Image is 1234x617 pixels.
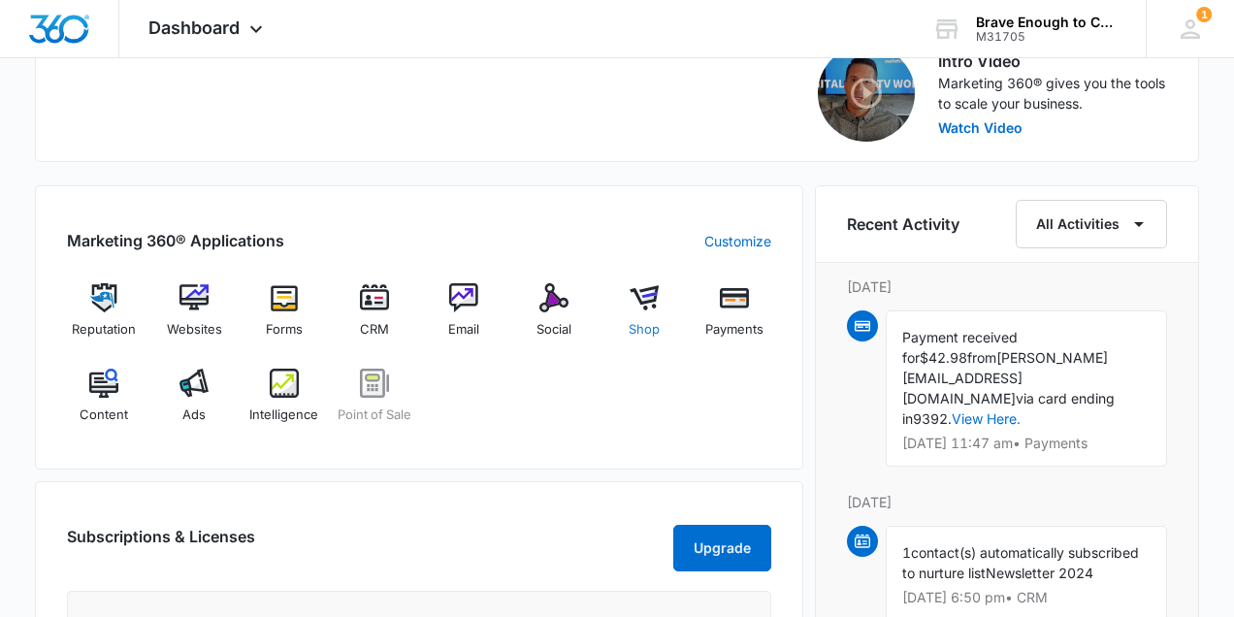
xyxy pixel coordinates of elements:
[629,320,660,340] span: Shop
[902,544,911,561] span: 1
[337,369,411,438] a: Point of Sale
[182,406,206,425] span: Ads
[67,525,255,564] h2: Subscriptions & Licenses
[337,283,411,353] a: CRM
[266,320,303,340] span: Forms
[157,283,232,353] a: Websites
[448,320,479,340] span: Email
[847,212,959,236] h6: Recent Activity
[938,73,1167,114] p: Marketing 360® gives you the tools to scale your business.
[920,349,967,366] span: $42.98
[1016,200,1167,248] button: All Activities
[902,329,1018,366] span: Payment received for
[902,591,1151,604] p: [DATE] 6:50 pm • CRM
[338,406,411,425] span: Point of Sale
[607,283,682,353] a: Shop
[1196,7,1212,22] span: 1
[80,406,128,425] span: Content
[360,320,389,340] span: CRM
[67,229,284,252] h2: Marketing 360® Applications
[157,369,232,438] a: Ads
[67,283,142,353] a: Reputation
[704,231,771,251] a: Customize
[967,349,996,366] span: from
[1196,7,1212,22] div: notifications count
[249,406,318,425] span: Intelligence
[673,525,771,571] button: Upgrade
[938,49,1167,73] h3: Intro Video
[976,15,1118,30] div: account name
[67,369,142,438] a: Content
[427,283,502,353] a: Email
[167,320,222,340] span: Websites
[247,283,322,353] a: Forms
[952,410,1021,427] a: View Here.
[72,320,136,340] span: Reputation
[517,283,592,353] a: Social
[902,370,1023,406] span: [EMAIL_ADDRESS][DOMAIN_NAME]
[976,30,1118,44] div: account id
[902,544,1139,581] span: contact(s) automatically subscribed to nurture list
[847,276,1167,297] p: [DATE]
[938,121,1023,135] button: Watch Video
[148,17,240,38] span: Dashboard
[818,45,915,142] img: Intro Video
[697,283,771,353] a: Payments
[247,369,322,438] a: Intelligence
[705,320,763,340] span: Payments
[847,492,1167,512] p: [DATE]
[986,565,1093,581] span: Newsletter 2024
[996,349,1108,366] span: [PERSON_NAME]
[913,410,952,427] span: 9392.
[536,320,571,340] span: Social
[902,437,1151,450] p: [DATE] 11:47 am • Payments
